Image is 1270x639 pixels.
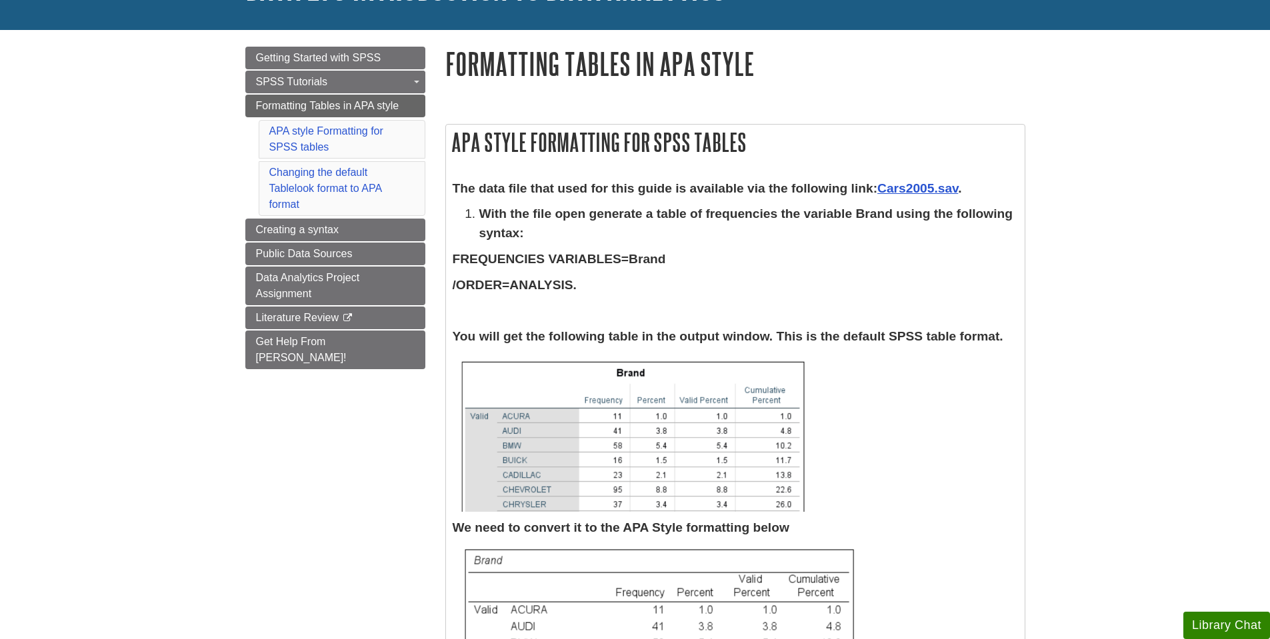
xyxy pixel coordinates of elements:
[245,307,425,329] a: Literature Review
[256,312,339,323] span: Literature Review
[256,224,339,235] span: Creating a syntax
[245,71,425,93] a: SPSS Tutorials
[1183,612,1270,639] button: Library Chat
[453,520,789,534] b: We need to convert it to the APA Style formatting below
[446,125,1025,160] h2: APA style Formatting for SPSS tables
[453,353,827,512] img: bay9E-xqPQMIBP943LriGJYCAd_R9swbWVYzvGo55KMYjGbmaXxuMP22gg_UAjZgPbujiBmE0hAU5-GNTv0c0oIQzQhMu4gJa...
[256,336,347,363] span: Get Help From [PERSON_NAME]!
[245,243,425,265] a: Public Data Sources
[256,100,399,111] span: Formatting Tables in APA style
[341,314,353,322] i: This link opens in a new window
[453,181,962,195] b: The data file that used for this guide is available via the following link: .
[245,219,425,241] a: Creating a syntax
[256,272,360,299] span: Data Analytics Project Assignment
[256,52,381,63] span: Getting Started with SPSS
[877,181,958,195] a: Cars2005.sav
[453,252,666,266] b: FREQUENCIES VARIABLES=Brand
[245,47,425,69] a: Getting Started with SPSS
[479,207,1013,240] b: With the file open generate a table of frequencies the variable Brand using the following syntax:
[269,125,383,153] a: APA style Formatting for SPSS tables
[245,47,425,369] div: Guide Page Menu
[445,47,1025,81] h1: Formatting Tables in APA style
[269,167,382,210] a: Changing the default Tablelook format to APA format
[256,248,353,259] span: Public Data Sources
[256,76,328,87] span: SPSS Tutorials
[453,278,577,292] b: /ORDER=ANALYSIS.
[245,330,425,369] a: Get Help From [PERSON_NAME]!
[245,95,425,117] a: Formatting Tables in APA style
[453,329,1003,343] b: You will get the following table in the output window. This is the default SPSS table format.
[245,267,425,305] a: Data Analytics Project Assignment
